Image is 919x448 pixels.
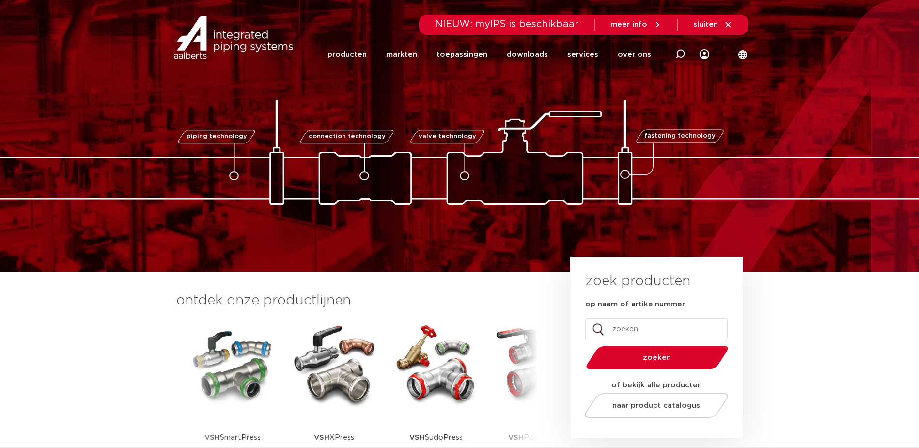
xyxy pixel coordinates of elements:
a: sluiten [693,20,732,29]
span: NIEUW: myIPS is beschikbaar [435,19,579,29]
a: producten [327,35,367,74]
div: my IPS [700,35,709,74]
strong: VSH [508,434,524,441]
a: downloads [507,35,548,74]
strong: VSH [204,434,220,441]
h3: ontdek onze productlijnen [176,291,538,310]
h3: zoek producten [585,272,690,291]
button: zoeken [582,345,732,370]
span: zoeken [611,354,703,361]
input: zoeken [585,318,728,340]
strong: VSH [314,434,329,441]
strong: VSH [409,434,425,441]
span: sluiten [693,21,718,28]
strong: of bekijk alle producten [611,382,702,389]
a: toepassingen [436,35,487,74]
a: markten [386,35,417,74]
a: naar product catalogus [582,393,731,418]
a: over ons [618,35,651,74]
span: valve technology [419,133,476,140]
label: op naam of artikelnummer [585,300,685,309]
span: connection technology [308,133,385,140]
nav: Menu [327,35,651,74]
span: meer info [610,21,647,28]
a: services [567,35,598,74]
a: meer info [610,20,662,29]
span: naar product catalogus [612,402,700,409]
span: piping technology [187,133,247,140]
span: fastening technology [644,133,716,140]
